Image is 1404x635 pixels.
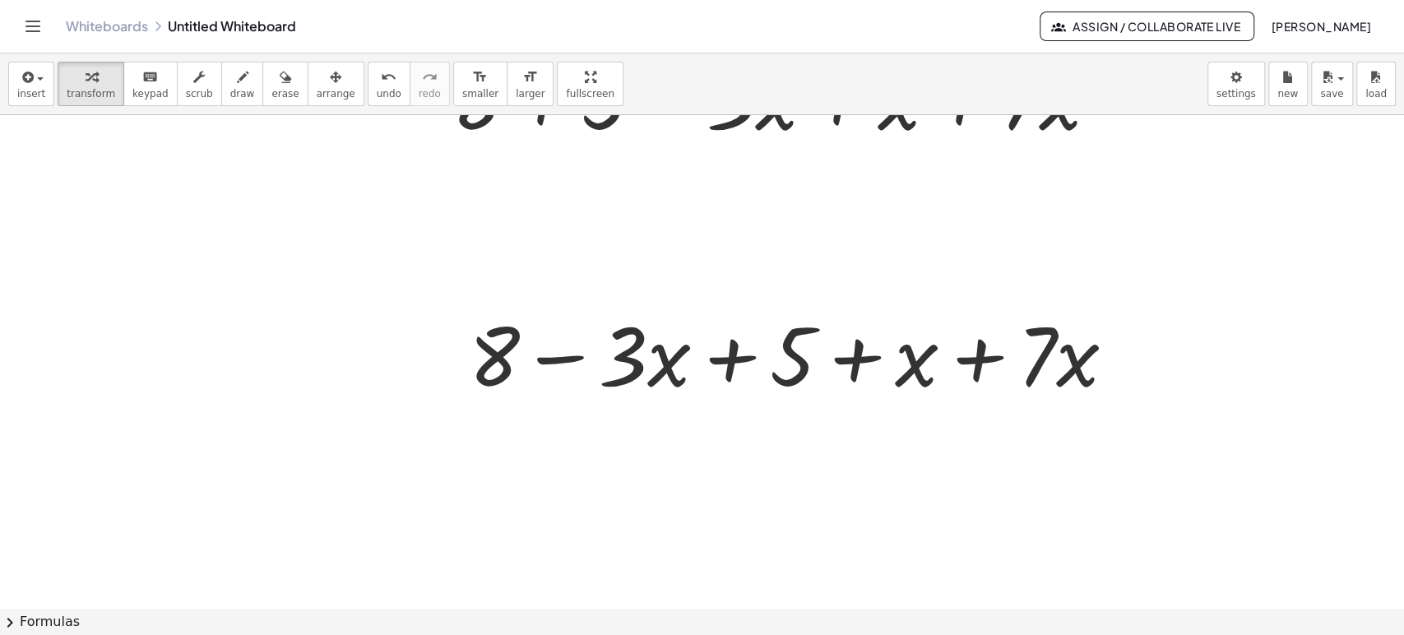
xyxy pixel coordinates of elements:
[462,88,498,100] span: smaller
[123,62,178,106] button: keyboardkeypad
[132,88,169,100] span: keypad
[419,88,441,100] span: redo
[1277,88,1298,100] span: new
[8,62,54,106] button: insert
[1356,62,1396,106] button: load
[1320,88,1343,100] span: save
[1040,12,1254,41] button: Assign / Collaborate Live
[453,62,507,106] button: format_sizesmaller
[67,88,115,100] span: transform
[1311,62,1353,106] button: save
[262,62,308,106] button: erase
[177,62,222,106] button: scrub
[410,62,450,106] button: redoredo
[566,88,614,100] span: fullscreen
[58,62,124,106] button: transform
[1207,62,1265,106] button: settings
[142,67,158,87] i: keyboard
[221,62,264,106] button: draw
[230,88,255,100] span: draw
[271,88,299,100] span: erase
[317,88,355,100] span: arrange
[66,18,148,35] a: Whiteboards
[381,67,396,87] i: undo
[472,67,488,87] i: format_size
[557,62,623,106] button: fullscreen
[186,88,213,100] span: scrub
[308,62,364,106] button: arrange
[20,13,46,39] button: Toggle navigation
[1271,19,1371,34] span: [PERSON_NAME]
[1258,12,1384,41] button: [PERSON_NAME]
[17,88,45,100] span: insert
[377,88,401,100] span: undo
[1365,88,1387,100] span: load
[422,67,438,87] i: redo
[1054,19,1240,34] span: Assign / Collaborate Live
[368,62,410,106] button: undoundo
[1268,62,1308,106] button: new
[516,88,544,100] span: larger
[522,67,538,87] i: format_size
[1216,88,1256,100] span: settings
[507,62,554,106] button: format_sizelarger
